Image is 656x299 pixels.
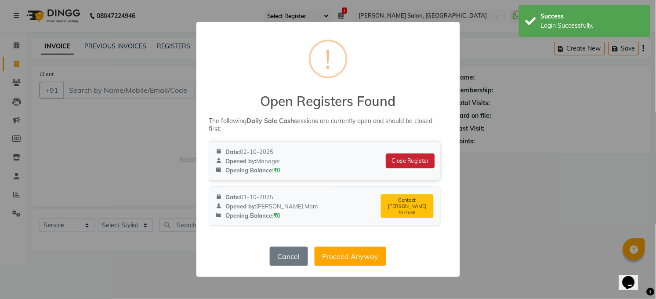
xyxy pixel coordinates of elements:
span: ₹0 [273,167,280,174]
strong: Date: [225,193,240,201]
strong: Date: [225,148,240,155]
div: Manager [216,157,380,164]
div: 02-10-2025 [216,148,380,155]
span: ₹0 [273,212,280,219]
strong: Opened by: [225,203,256,210]
p: The following sessions are currently open and should be closed first: [209,117,440,133]
div: Success [541,12,644,21]
div: Login Successfully. [541,21,644,30]
iframe: chat widget [619,264,647,290]
div: Contact [PERSON_NAME] to close [381,194,434,218]
strong: Opening Balance: [225,167,273,174]
button: Proceed Anyway [315,247,386,266]
div: 01-10-2025 [216,193,374,201]
strong: Daily Sale Cash [246,117,294,125]
strong: Opened by: [225,157,256,164]
h2: Open Registers Found [196,83,460,109]
div: [PERSON_NAME] Mam [216,203,374,210]
div: ! [325,41,331,77]
button: Close Register [386,153,435,168]
button: Cancel [270,247,308,266]
strong: Opening Balance: [225,212,273,219]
